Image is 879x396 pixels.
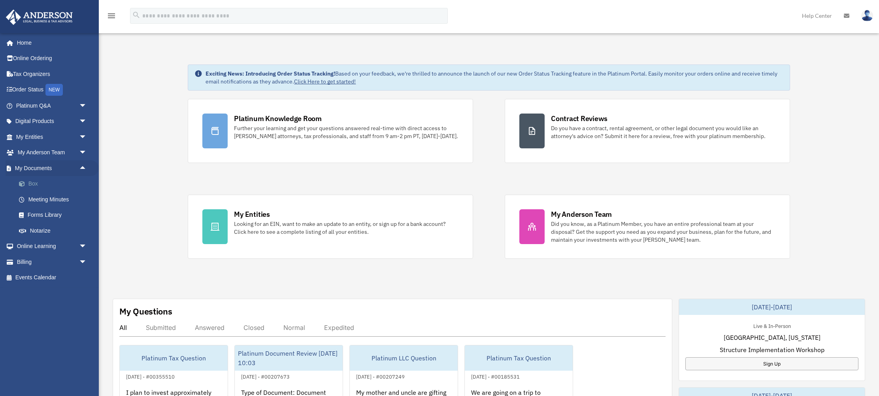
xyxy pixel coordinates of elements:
a: My Documentsarrow_drop_up [6,160,99,176]
div: Platinum Tax Question [120,345,228,371]
div: Contract Reviews [551,114,607,123]
a: My Anderson Teamarrow_drop_down [6,145,99,161]
span: arrow_drop_down [79,98,95,114]
span: arrow_drop_down [79,239,95,255]
span: arrow_drop_down [79,114,95,130]
div: [DATE] - #00355510 [120,372,181,380]
span: arrow_drop_up [79,160,95,176]
a: Platinum Knowledge Room Further your learning and get your questions answered real-time with dire... [188,99,473,163]
div: [DATE] - #00207673 [235,372,296,380]
a: Forms Library [11,207,99,223]
a: Events Calendar [6,270,99,286]
strong: Exciting News: Introducing Order Status Tracking! [206,70,335,77]
a: Billingarrow_drop_down [6,254,99,270]
div: Further your learning and get your questions answered real-time with direct access to [PERSON_NAM... [234,124,458,140]
span: Structure Implementation Workshop [720,345,824,354]
div: Platinum LLC Question [350,345,458,371]
div: Do you have a contract, rental agreement, or other legal document you would like an attorney's ad... [551,124,775,140]
div: Submitted [146,324,176,332]
a: Digital Productsarrow_drop_down [6,114,99,129]
a: My Entities Looking for an EIN, want to make an update to an entity, or sign up for a bank accoun... [188,195,473,259]
i: search [132,11,141,19]
div: Did you know, as a Platinum Member, you have an entire professional team at your disposal? Get th... [551,220,775,244]
div: Normal [283,324,305,332]
div: Answered [195,324,224,332]
div: My Entities [234,209,270,219]
a: Contract Reviews Do you have a contract, rental agreement, or other legal document you would like... [505,99,790,163]
a: Home [6,35,95,51]
span: arrow_drop_down [79,129,95,145]
span: arrow_drop_down [79,145,95,161]
div: All [119,324,127,332]
div: Platinum Tax Question [465,345,573,371]
a: Online Learningarrow_drop_down [6,239,99,254]
div: [DATE]-[DATE] [679,299,865,315]
a: Platinum Q&Aarrow_drop_down [6,98,99,114]
div: Closed [243,324,264,332]
a: Click Here to get started! [294,78,356,85]
a: My Anderson Team Did you know, as a Platinum Member, you have an entire professional team at your... [505,195,790,259]
img: Anderson Advisors Platinum Portal [4,9,75,25]
a: Online Ordering [6,51,99,66]
div: [DATE] - #00207249 [350,372,411,380]
span: arrow_drop_down [79,254,95,270]
div: Expedited [324,324,354,332]
div: Looking for an EIN, want to make an update to an entity, or sign up for a bank account? Click her... [234,220,458,236]
div: My Questions [119,305,172,317]
a: My Entitiesarrow_drop_down [6,129,99,145]
div: Platinum Knowledge Room [234,114,322,123]
a: Order StatusNEW [6,82,99,98]
div: NEW [45,84,63,96]
a: Meeting Minutes [11,191,99,207]
a: Box [11,176,99,192]
div: Platinum Document Review [DATE] 10:03 [235,345,343,371]
a: Tax Organizers [6,66,99,82]
div: My Anderson Team [551,209,612,219]
div: Based on your feedback, we're thrilled to announce the launch of our new Order Status Tracking fe... [206,70,783,85]
a: menu [107,14,116,21]
a: Notarize [11,223,99,239]
img: User Pic [861,10,873,21]
a: Sign Up [685,357,858,370]
div: [DATE] - #00185531 [465,372,526,380]
span: [GEOGRAPHIC_DATA], [US_STATE] [724,333,821,342]
i: menu [107,11,116,21]
div: Live & In-Person [747,321,797,330]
